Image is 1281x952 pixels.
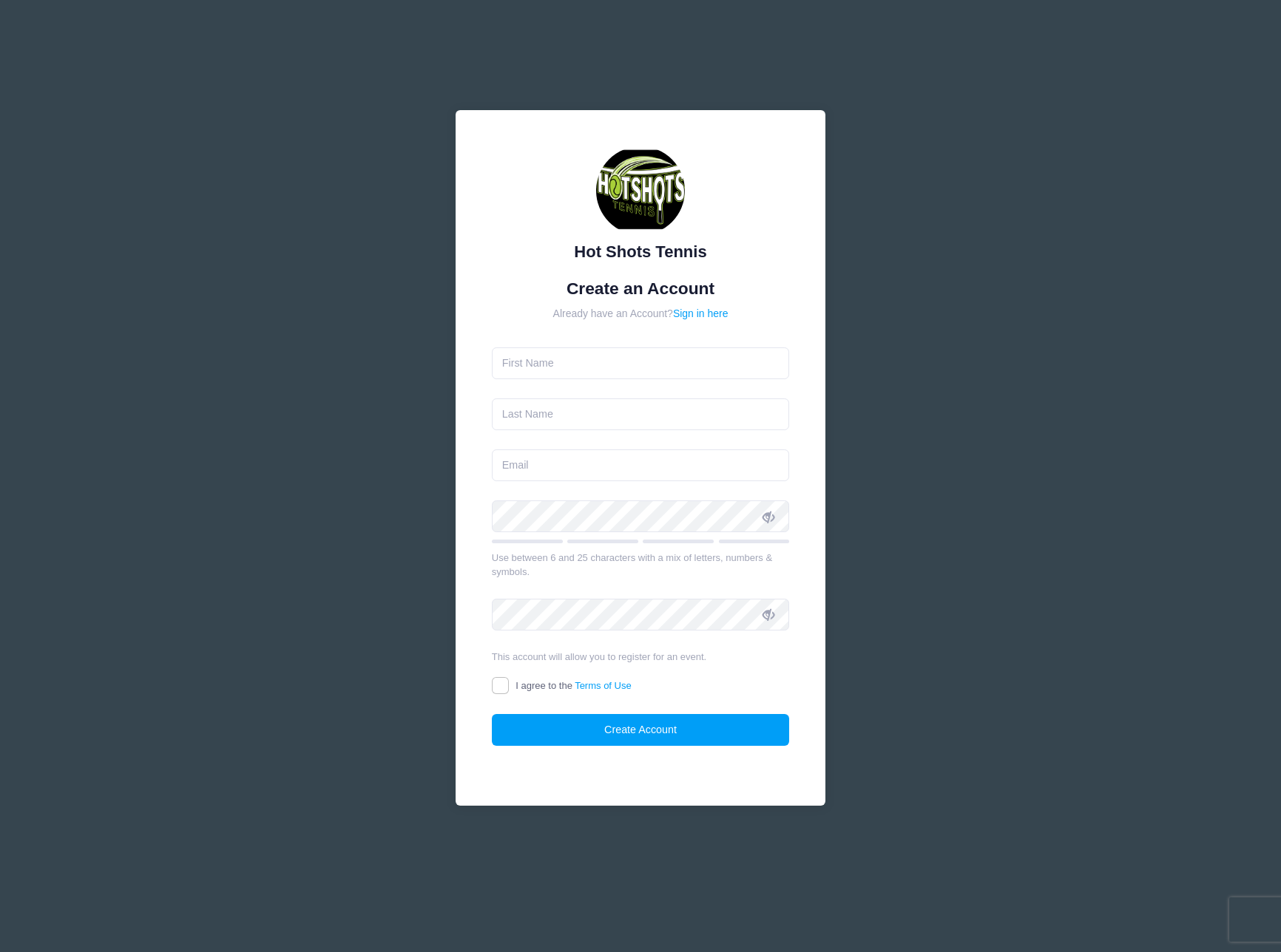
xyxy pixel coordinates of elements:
[492,714,790,746] button: Create Account
[492,306,790,322] div: Already have an Account?
[516,680,631,691] span: I agree to the
[596,146,685,235] img: Hot Shots Tennis
[492,279,790,299] h1: Create an Account
[492,398,790,430] input: Last Name
[492,677,509,694] input: I agree to theTerms of Use
[673,307,729,319] a: Sign in here
[575,680,632,691] a: Terms of Use
[492,239,790,264] div: Hot Shots Tennis
[492,347,790,379] input: First Name
[492,449,790,481] input: Email
[492,551,790,579] div: Use between 6 and 25 characters with a mix of letters, numbers & symbols.
[492,650,790,664] div: This account will allow you to register for an event.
